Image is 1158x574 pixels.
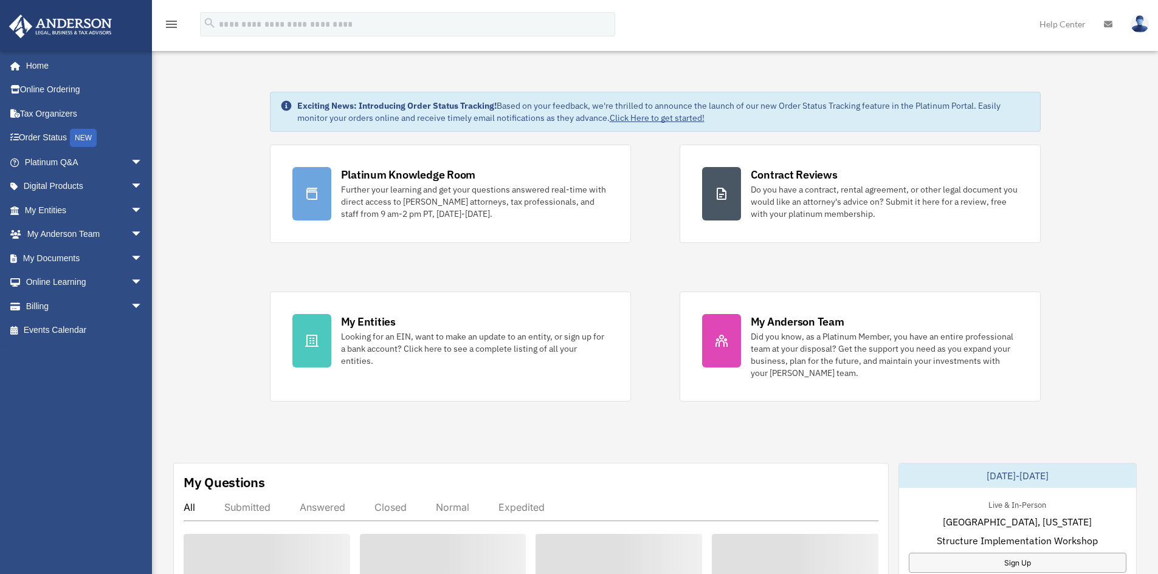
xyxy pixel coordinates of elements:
[5,15,115,38] img: Anderson Advisors Platinum Portal
[9,318,161,343] a: Events Calendar
[341,167,476,182] div: Platinum Knowledge Room
[70,129,97,147] div: NEW
[184,501,195,513] div: All
[300,501,345,513] div: Answered
[680,292,1041,401] a: My Anderson Team Did you know, as a Platinum Member, you have an entire professional team at your...
[9,198,161,222] a: My Entitiesarrow_drop_down
[341,314,396,329] div: My Entities
[751,330,1018,379] div: Did you know, as a Platinum Member, you have an entire professional team at your disposal? Get th...
[9,270,161,295] a: Online Learningarrow_drop_down
[610,112,705,123] a: Click Here to get started!
[131,246,155,271] span: arrow_drop_down
[131,222,155,247] span: arrow_drop_down
[270,145,631,243] a: Platinum Knowledge Room Further your learning and get your questions answered real-time with dire...
[9,222,161,247] a: My Anderson Teamarrow_drop_down
[184,473,265,491] div: My Questions
[9,174,161,199] a: Digital Productsarrow_drop_down
[270,292,631,401] a: My Entities Looking for an EIN, want to make an update to an entity, or sign up for a bank accoun...
[9,246,161,270] a: My Documentsarrow_drop_down
[224,501,271,513] div: Submitted
[1131,15,1149,33] img: User Pic
[9,101,161,126] a: Tax Organizers
[979,497,1056,510] div: Live & In-Person
[131,198,155,223] span: arrow_drop_down
[341,330,608,367] div: Looking for an EIN, want to make an update to an entity, or sign up for a bank account? Click her...
[131,270,155,295] span: arrow_drop_down
[751,314,844,329] div: My Anderson Team
[9,294,161,318] a: Billingarrow_drop_down
[131,174,155,199] span: arrow_drop_down
[436,501,469,513] div: Normal
[9,150,161,174] a: Platinum Q&Aarrow_drop_down
[751,183,1018,220] div: Do you have a contract, rental agreement, or other legal document you would like an attorney's ad...
[131,294,155,319] span: arrow_drop_down
[751,167,838,182] div: Contract Reviews
[131,150,155,175] span: arrow_drop_down
[297,100,1030,124] div: Based on your feedback, we're thrilled to announce the launch of our new Order Status Tracking fe...
[680,145,1041,243] a: Contract Reviews Do you have a contract, rental agreement, or other legal document you would like...
[374,501,407,513] div: Closed
[9,53,155,78] a: Home
[203,16,216,30] i: search
[909,553,1126,573] a: Sign Up
[341,183,608,220] div: Further your learning and get your questions answered real-time with direct access to [PERSON_NAM...
[164,17,179,32] i: menu
[297,100,497,111] strong: Exciting News: Introducing Order Status Tracking!
[9,78,161,102] a: Online Ordering
[899,463,1136,488] div: [DATE]-[DATE]
[9,126,161,151] a: Order StatusNEW
[164,21,179,32] a: menu
[498,501,545,513] div: Expedited
[937,533,1098,548] span: Structure Implementation Workshop
[943,514,1092,529] span: [GEOGRAPHIC_DATA], [US_STATE]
